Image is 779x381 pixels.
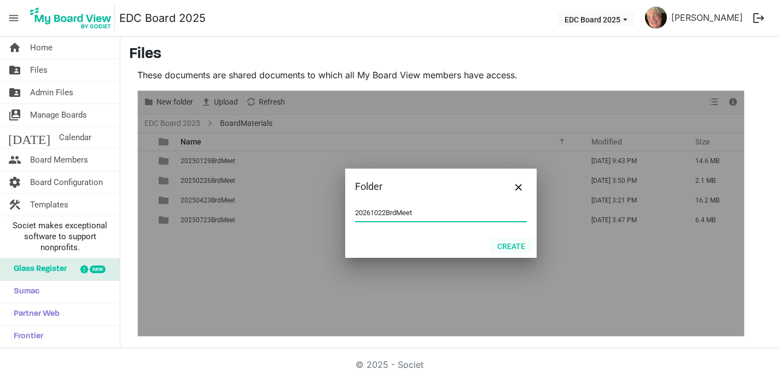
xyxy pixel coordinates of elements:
[30,171,103,193] span: Board Configuration
[8,281,39,303] span: Sumac
[3,8,24,28] span: menu
[747,7,770,30] button: logout
[8,326,43,348] span: Frontier
[8,59,21,81] span: folder_shared
[8,82,21,103] span: folder_shared
[8,104,21,126] span: switch_account
[30,37,53,59] span: Home
[30,149,88,171] span: Board Members
[8,258,67,280] span: Glass Register
[8,194,21,216] span: construction
[59,126,91,148] span: Calendar
[8,303,60,325] span: Partner Web
[5,220,115,253] span: Societ makes exceptional software to support nonprofits.
[30,104,87,126] span: Manage Boards
[645,7,667,28] img: PBcu2jDvg7QGMKgoOufHRIIikigGA7b4rzU_JPaBs8kWDLQ_Ur80ZInsSXIZPAupHRttvsQ2JXBLJFIA_xW-Pw_thumb.png
[129,45,770,64] h3: Files
[119,7,206,29] a: EDC Board 2025
[557,11,635,27] button: EDC Board 2025 dropdownbutton
[667,7,747,28] a: [PERSON_NAME]
[8,37,21,59] span: home
[490,238,532,253] button: Create
[137,68,745,82] p: These documents are shared documents to which all My Board View members have access.
[30,59,48,81] span: Files
[355,178,492,195] div: Folder
[27,4,115,32] img: My Board View Logo
[8,171,21,193] span: settings
[355,205,527,221] input: Enter your folder name
[356,359,423,370] a: © 2025 - Societ
[30,82,73,103] span: Admin Files
[90,265,106,273] div: new
[8,149,21,171] span: people
[27,4,119,32] a: My Board View Logo
[510,178,527,195] button: Close
[30,194,68,216] span: Templates
[8,126,50,148] span: [DATE]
